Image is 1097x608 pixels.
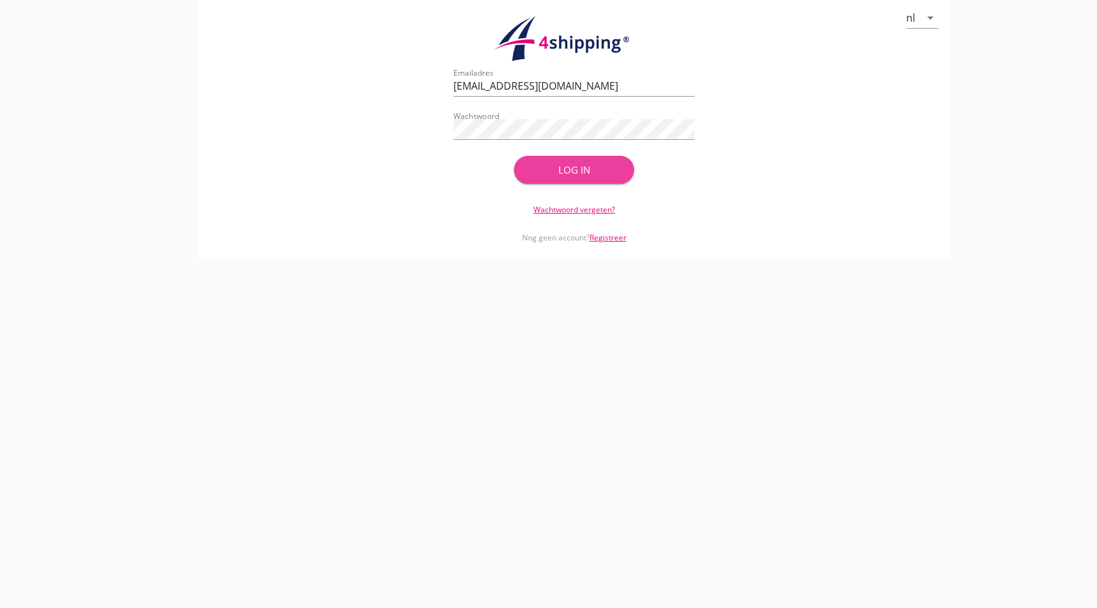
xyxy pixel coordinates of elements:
a: Registreer [590,232,626,243]
button: Log in [514,156,635,184]
div: Log in [534,163,614,177]
div: Nog geen account? [453,216,694,244]
i: arrow_drop_down [923,10,938,25]
div: nl [906,12,915,24]
img: logo.1f945f1d.svg [492,15,657,62]
input: Emailadres [453,76,694,96]
a: Wachtwoord vergeten? [534,204,615,215]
